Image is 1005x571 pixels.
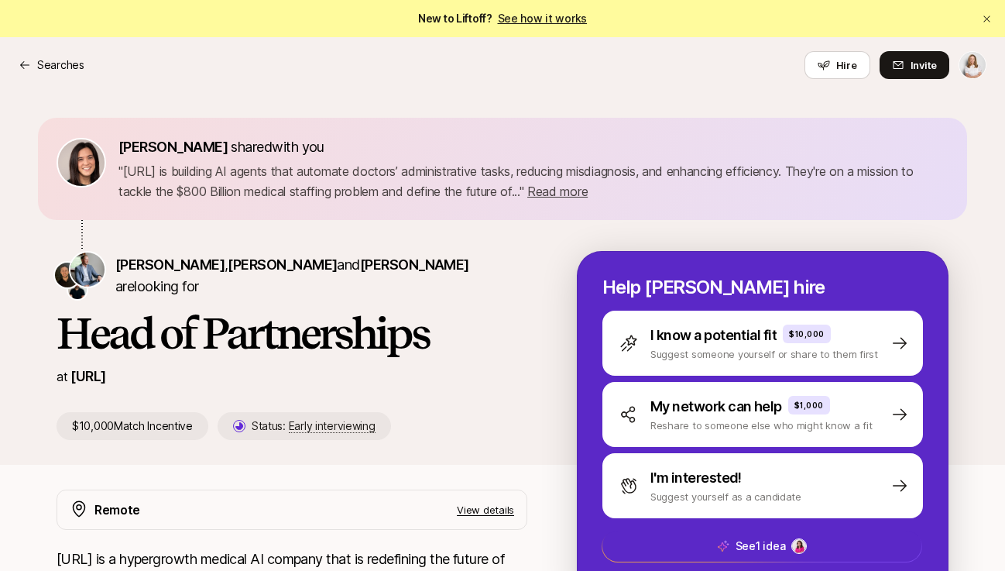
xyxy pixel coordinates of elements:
p: Help [PERSON_NAME] hire [602,277,923,298]
img: Taylor Berghane [70,253,105,287]
span: [PERSON_NAME] [118,139,228,155]
button: See1 idea [602,530,922,562]
span: with you [272,139,324,155]
img: 71d7b91d_d7cb_43b4_a7ea_a9b2f2cc6e03.jpg [58,139,105,186]
p: See 1 idea [736,537,786,556]
p: View details [457,502,514,518]
span: Invite [911,57,937,73]
p: $10,000 [789,328,825,340]
p: Searches [37,56,84,74]
p: $10,000 Match Incentive [57,412,208,440]
button: Invite [880,51,949,79]
p: My network can help [650,396,782,418]
button: Hire [804,51,870,79]
p: Reshare to someone else who might know a fit [650,418,873,433]
span: [PERSON_NAME] [115,256,225,273]
p: are looking for [115,254,527,298]
span: Hire [836,57,857,73]
p: I know a potential fit [650,325,777,346]
h1: Head of Partnerships [57,310,527,356]
span: [PERSON_NAME] [360,256,469,273]
img: Mary Beech [959,52,986,78]
span: , [225,256,337,273]
a: [URL] [70,368,105,384]
a: See how it works [498,12,588,25]
p: Status: [252,417,376,435]
p: Suggest someone yourself or share to them first [650,346,878,362]
p: shared [118,136,331,158]
p: $1,000 [794,399,824,411]
span: New to Liftoff? [418,9,587,28]
p: Suggest yourself as a candidate [650,489,801,504]
span: Early interviewing [289,419,376,433]
span: [PERSON_NAME] [228,256,337,273]
img: Myles Elliott [55,263,80,287]
p: " [URL] is building AI agents that automate doctors’ administrative tasks, reducing misdiagnosis,... [118,161,948,201]
img: Michael Tannenbaum [68,280,87,299]
img: 9e09e871_5697_442b_ae6e_b16e3f6458f8.jpg [792,539,806,553]
p: at [57,366,67,387]
p: Remote [94,500,140,520]
span: Read more [527,184,588,199]
button: Mary Beech [959,51,986,79]
span: and [337,256,468,273]
p: I'm interested! [650,467,742,489]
